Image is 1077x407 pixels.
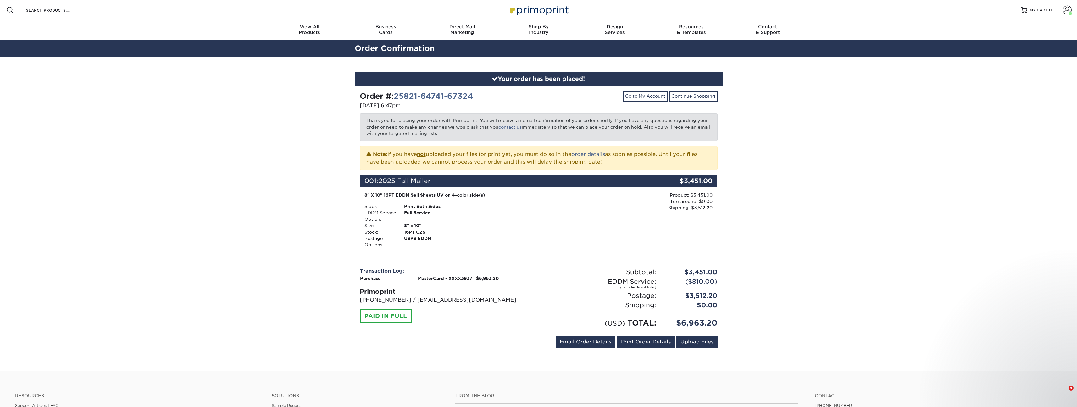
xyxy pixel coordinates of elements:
div: Print Both Sides [399,203,479,209]
div: $6,963.20 [661,317,722,329]
p: [DATE] 6:47pm [360,102,534,109]
img: Primoprint [507,3,570,17]
div: PAID IN FULL [360,309,412,323]
a: Continue Shopping [669,91,718,101]
p: Thank you for placing your order with Primoprint. You will receive an email confirmation of your ... [360,113,718,141]
a: Print Order Details [617,336,675,348]
small: (USD) [605,319,625,327]
a: Shop ByIndustry [500,20,577,40]
a: 25821-64741-67324 [394,92,473,101]
div: Product: $3,451.00 Turnaround: $0.00 Shipping: $3,512.20 [598,192,713,211]
a: contact us [498,125,522,130]
div: $3,451.00 [661,267,722,277]
span: Shop By [500,24,577,30]
div: USPS EDDM [399,235,479,248]
span: Business [347,24,424,30]
div: 8" X 10" 16PT EDDM Sell Sheets UV on 4-color side(s) [364,192,594,198]
a: Go to My Account [623,91,668,101]
p: [PHONE_NUMBER] / [EMAIL_ADDRESS][DOMAIN_NAME] [360,296,534,304]
div: Postage Options: [360,235,399,248]
a: Direct MailMarketing [424,20,500,40]
div: 16PT C2S [399,229,479,235]
div: Postage: [539,291,661,300]
a: Resources& Templates [653,20,730,40]
div: Size: [360,222,399,229]
iframe: Google Customer Reviews [1025,390,1077,407]
span: 0 [1049,8,1052,12]
strong: Purchase [360,276,381,281]
input: SEARCH PRODUCTS..... [25,6,87,14]
iframe: Intercom live chat [1056,386,1071,401]
strong: Order #: [360,92,473,101]
div: Marketing [424,24,500,35]
div: Industry [500,24,577,35]
div: 8" x 10" [399,222,479,229]
div: $0.00 [661,300,722,310]
div: Shipping: [539,300,661,310]
div: EDDM Service: [539,277,661,291]
div: & Templates [653,24,730,35]
span: TOTAL: [627,318,656,327]
div: & Support [730,24,806,35]
a: Contact& Support [730,20,806,40]
strong: $6,963.20 [476,276,499,281]
a: Upload Files [676,336,718,348]
div: Products [271,24,348,35]
a: BusinessCards [347,20,424,40]
div: Transaction Log: [360,267,534,275]
span: 2025 Fall Mailer [378,177,431,185]
small: (included in subtotal) [543,286,656,289]
div: $3,512.20 [661,291,722,300]
div: Full Service [399,209,479,222]
strong: Note: [373,151,387,157]
a: View AllProducts [271,20,348,40]
h4: From the Blog [455,393,798,399]
span: Contact [730,24,806,30]
div: Subtotal: [539,267,661,277]
div: 001: [360,175,658,187]
div: Services [577,24,653,35]
a: order details [571,151,605,157]
div: Cards [347,24,424,35]
h2: Order Confirmation [350,43,727,54]
a: Contact [815,393,1062,399]
a: DesignServices [577,20,653,40]
strong: MasterCard - XXXX3937 [418,276,472,281]
p: If you have uploaded your files for print yet, you must do so in the as soon as possible. Until y... [366,150,711,166]
div: Stock: [360,229,399,235]
div: EDDM Service Option: [360,209,399,222]
h4: Resources [15,393,262,399]
div: Your order has been placed! [355,72,723,86]
div: ($810.00) [661,277,722,291]
span: View All [271,24,348,30]
div: Sides: [360,203,399,209]
span: Resources [653,24,730,30]
span: 4 [1069,386,1074,391]
div: $3,451.00 [658,175,718,187]
a: Email Order Details [556,336,615,348]
b: not [417,151,426,157]
h4: Solutions [272,393,446,399]
span: MY CART [1030,8,1048,13]
div: Primoprint [360,287,534,296]
span: Design [577,24,653,30]
span: Direct Mail [424,24,500,30]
